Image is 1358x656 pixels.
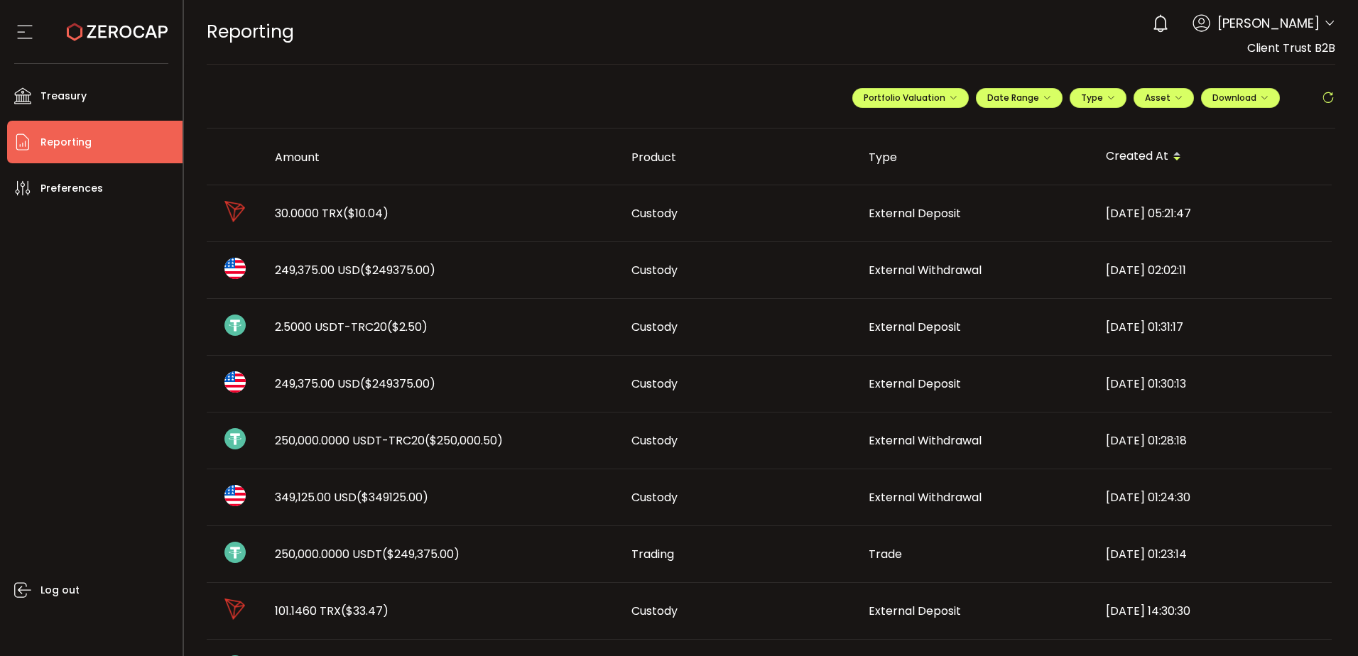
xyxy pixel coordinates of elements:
[976,88,1063,108] button: Date Range
[40,132,92,153] span: Reporting
[341,603,389,619] span: ($33.47)
[224,315,246,336] img: usdt_portfolio.svg
[864,92,957,104] span: Portfolio Valuation
[40,86,87,106] span: Treasury
[387,319,428,335] span: ($2.50)
[224,485,246,506] img: usd_portfolio.svg
[1094,262,1332,278] div: [DATE] 02:02:11
[869,262,982,278] span: External Withdrawal
[869,205,961,222] span: External Deposit
[869,319,961,335] span: External Deposit
[631,546,674,562] span: Trading
[1094,546,1332,562] div: [DATE] 01:23:14
[224,258,246,279] img: usd_portfolio.svg
[360,262,435,278] span: ($249375.00)
[1094,603,1332,619] div: [DATE] 14:30:30
[224,201,246,222] img: trx_portfolio.png
[275,432,503,449] span: 250,000.0000 USDT-TRC20
[631,489,678,505] span: Custody
[1094,489,1332,505] div: [DATE] 01:24:30
[40,178,103,199] span: Preferences
[1081,92,1115,104] span: Type
[264,149,620,165] div: Amount
[40,580,80,601] span: Log out
[869,376,961,392] span: External Deposit
[1094,319,1332,335] div: [DATE] 01:31:17
[275,262,435,278] span: 249,375.00 USD
[1134,88,1194,108] button: Asset
[224,371,246,393] img: usd_portfolio.svg
[852,88,969,108] button: Portfolio Valuation
[620,149,857,165] div: Product
[631,603,678,619] span: Custody
[224,598,246,620] img: trx_portfolio.png
[1247,40,1335,56] span: Client Trust B2B
[869,432,982,449] span: External Withdrawal
[1094,145,1332,169] div: Created At
[987,92,1051,104] span: Date Range
[1094,205,1332,222] div: [DATE] 05:21:47
[275,546,460,562] span: 250,000.0000 USDT
[857,149,1094,165] div: Type
[382,546,460,562] span: ($249,375.00)
[275,376,435,392] span: 249,375.00 USD
[631,432,678,449] span: Custody
[1217,13,1320,33] span: [PERSON_NAME]
[224,542,246,563] img: usdt_portfolio.svg
[360,376,435,392] span: ($249375.00)
[1201,88,1280,108] button: Download
[1287,588,1358,656] iframe: Chat Widget
[631,262,678,278] span: Custody
[631,319,678,335] span: Custody
[869,603,961,619] span: External Deposit
[869,546,902,562] span: Trade
[207,19,294,44] span: Reporting
[275,205,389,222] span: 30.0000 TRX
[631,205,678,222] span: Custody
[275,489,428,505] span: 349,125.00 USD
[357,489,428,505] span: ($349125.00)
[1070,88,1126,108] button: Type
[1212,92,1269,104] span: Download
[343,205,389,222] span: ($10.04)
[1094,376,1332,392] div: [DATE] 01:30:13
[275,603,389,619] span: 101.1460 TRX
[224,428,246,449] img: usdt_portfolio.svg
[1145,92,1170,104] span: Asset
[275,319,428,335] span: 2.5000 USDT-TRC20
[1094,432,1332,449] div: [DATE] 01:28:18
[631,376,678,392] span: Custody
[425,432,503,449] span: ($250,000.50)
[869,489,982,505] span: External Withdrawal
